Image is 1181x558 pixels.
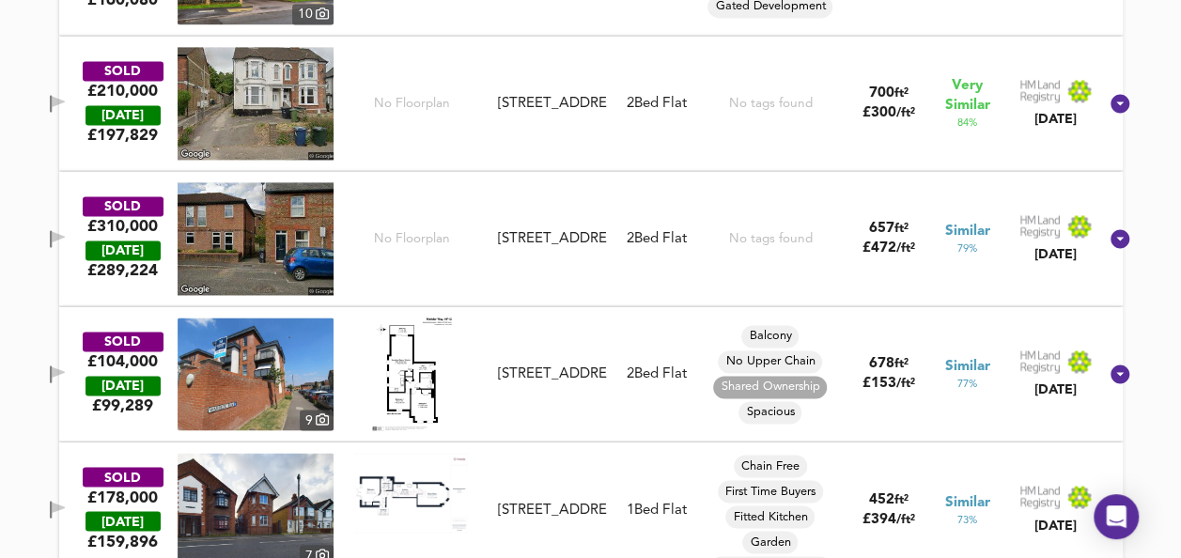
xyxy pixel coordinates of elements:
[713,376,827,398] div: Shared Ownership
[178,318,334,430] img: property thumbnail
[894,358,908,370] span: ft²
[59,36,1123,171] div: SOLD£210,000 [DATE]£197,829No Floorplan[STREET_ADDRESS]2Bed FlatNo tags found700ft²£300/ft²Very S...
[957,377,977,392] span: 77 %
[489,229,614,249] div: 12 River Court, Oakridge Road, HP11 2FN
[862,241,914,256] span: £ 472
[87,125,158,146] span: £ 197,829
[85,376,161,395] div: [DATE]
[868,222,894,236] span: 657
[957,116,977,131] span: 84 %
[627,94,686,114] div: 2 Bed Flat
[738,404,801,421] span: Spacious
[1019,214,1093,239] img: Land Registry
[868,357,894,371] span: 678
[497,500,606,519] div: [STREET_ADDRESS]
[85,511,161,531] div: [DATE]
[178,182,334,295] img: streetview
[292,4,334,24] div: 10
[1094,494,1139,539] div: Open Intercom Messenger
[83,467,163,487] div: SOLD
[945,357,990,377] span: Similar
[945,76,990,116] span: Very Similar
[489,94,614,114] div: Flat A, 118 West Wycombe Road, HP12 3AA
[718,350,822,373] div: No Upper Chain
[87,487,158,507] div: £178,000
[728,230,812,248] div: No tags found
[742,534,798,550] span: Garden
[1109,227,1131,250] svg: Show Details
[83,61,163,81] div: SOLD
[862,377,914,391] span: £ 153
[957,241,977,256] span: 79 %
[738,401,801,424] div: Spacious
[497,364,606,384] div: [STREET_ADDRESS]
[734,455,807,477] div: Chain Free
[85,240,161,260] div: [DATE]
[1019,110,1093,129] div: [DATE]
[372,318,453,430] img: Floorplan
[178,318,334,430] a: property thumbnail 9
[1019,380,1093,399] div: [DATE]
[300,410,334,430] div: 9
[895,107,914,119] span: / ft²
[725,505,815,528] div: Fitted Kitchen
[627,229,686,249] div: 2 Bed Flat
[862,512,914,526] span: £ 394
[489,364,614,384] div: 6 Barbel Court, Warbler Way, HP12 3FH
[862,106,914,120] span: £ 300
[92,395,153,416] span: £ 99,289
[1109,363,1131,385] svg: Show Details
[489,500,614,519] div: Flat 1, Dashwood House, Tavistock Mews, HP12 3BT
[178,47,334,160] img: streetview
[742,531,798,553] div: Garden
[895,513,914,525] span: / ft²
[627,500,686,519] div: 1 Bed Flat
[945,222,990,241] span: Similar
[87,81,158,101] div: £210,000
[87,351,158,372] div: £104,000
[728,95,812,113] div: No tags found
[87,216,158,237] div: £310,000
[1109,92,1131,115] svg: Show Details
[868,86,894,101] span: 700
[85,105,161,125] div: [DATE]
[718,483,823,500] span: First Time Buyers
[868,492,894,506] span: 452
[374,230,450,248] span: No Floorplan
[718,353,822,370] span: No Upper Chain
[1019,485,1093,509] img: Land Registry
[725,508,815,525] span: Fitted Kitchen
[627,364,686,384] div: 2 Bed Flat
[497,94,606,114] div: [STREET_ADDRESS]
[1019,79,1093,103] img: Land Registry
[894,87,908,100] span: ft²
[713,379,827,395] span: Shared Ownership
[355,453,468,533] img: Floorplan
[87,531,158,551] span: £ 159,896
[741,328,799,345] span: Balcony
[1019,516,1093,535] div: [DATE]
[957,512,977,527] span: 73 %
[945,492,990,512] span: Similar
[1019,349,1093,374] img: Land Registry
[1019,245,1093,264] div: [DATE]
[83,332,163,351] div: SOLD
[895,378,914,390] span: / ft²
[59,306,1123,442] div: SOLD£104,000 [DATE]£99,289property thumbnail 9 Floorplan[STREET_ADDRESS]2Bed FlatBalconyNo Upper ...
[895,242,914,255] span: / ft²
[718,480,823,503] div: First Time Buyers
[83,196,163,216] div: SOLD
[741,325,799,348] div: Balcony
[59,171,1123,306] div: SOLD£310,000 [DATE]£289,224No Floorplan[STREET_ADDRESS]2Bed FlatNo tags found657ft²£472/ft²Simila...
[374,95,450,113] span: No Floorplan
[87,260,158,281] span: £ 289,224
[894,223,908,235] span: ft²
[497,229,606,249] div: [STREET_ADDRESS]
[894,493,908,505] span: ft²
[734,457,807,474] span: Chain Free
